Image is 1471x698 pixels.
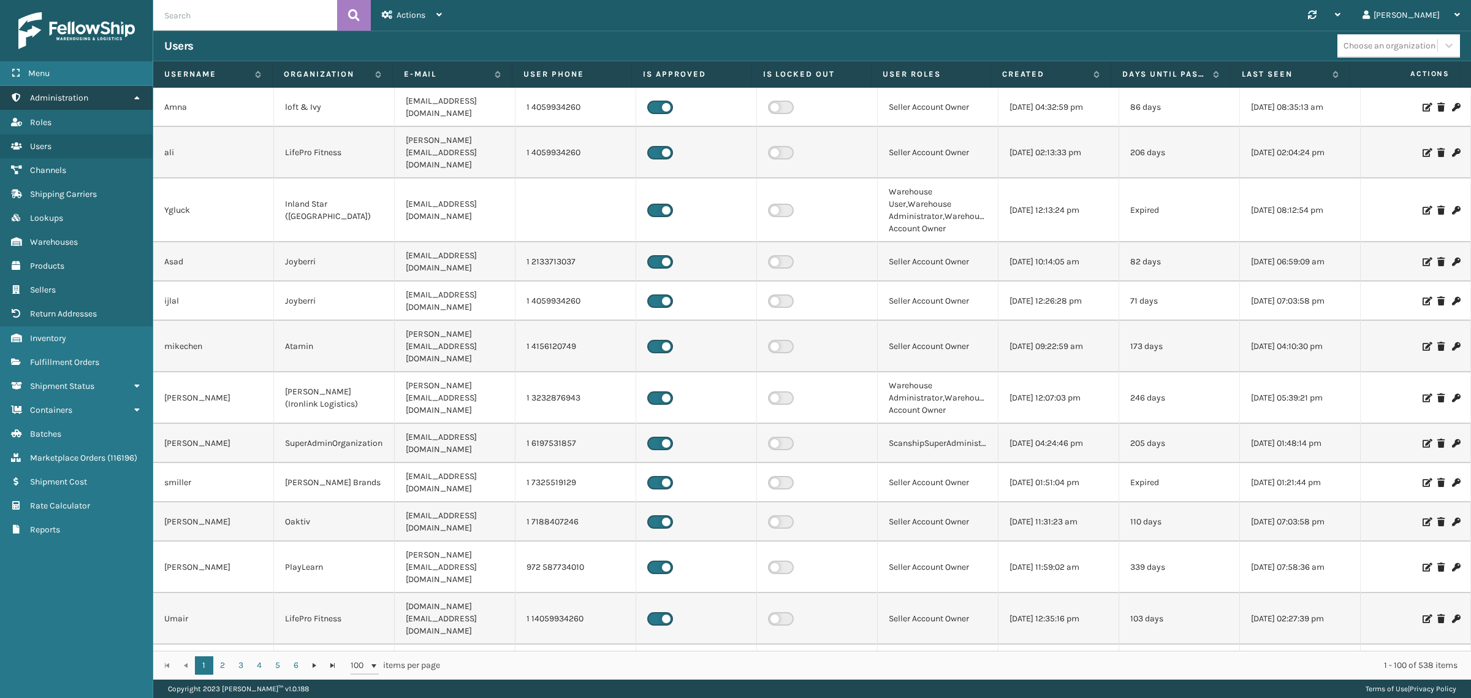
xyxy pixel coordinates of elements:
[998,424,1119,463] td: [DATE] 04:24:46 pm
[30,524,60,535] span: Reports
[1437,615,1445,623] i: Delete
[30,285,56,295] span: Sellers
[395,88,515,127] td: [EMAIL_ADDRESS][DOMAIN_NAME]
[395,282,515,321] td: [EMAIL_ADDRESS][DOMAIN_NAME]
[274,424,395,463] td: SuperAdminOrganization
[153,178,274,242] td: Ygluck
[1423,394,1430,402] i: Edit
[30,213,63,223] span: Lookups
[153,242,274,282] td: Asad
[1119,88,1240,127] td: 86 days
[1242,69,1326,80] label: Last Seen
[643,69,740,80] label: Is Approved
[1437,394,1445,402] i: Delete
[250,656,268,675] a: 4
[28,68,50,79] span: Menu
[1366,680,1456,698] div: |
[1119,424,1240,463] td: 205 days
[395,463,515,502] td: [EMAIL_ADDRESS][DOMAIN_NAME]
[1119,593,1240,645] td: 103 days
[168,680,309,698] p: Copyright 2023 [PERSON_NAME]™ v 1.0.188
[998,282,1119,321] td: [DATE] 12:26:28 pm
[1410,685,1456,693] a: Privacy Policy
[1119,463,1240,502] td: Expired
[1423,518,1430,526] i: Edit
[164,69,249,80] label: Username
[457,659,1458,672] div: 1 - 100 of 538 items
[284,69,368,80] label: Organization
[515,372,636,424] td: 1 3232876943
[30,500,90,511] span: Rate Calculator
[351,656,440,675] span: items per page
[1119,372,1240,424] td: 246 days
[351,659,369,672] span: 100
[395,127,515,178] td: [PERSON_NAME][EMAIL_ADDRESS][DOMAIN_NAME]
[107,453,137,463] span: ( 116196 )
[515,321,636,372] td: 1 4156120749
[274,282,395,321] td: Joyberri
[30,429,61,439] span: Batches
[1423,342,1430,351] i: Edit
[878,542,998,593] td: Seller Account Owner
[404,69,488,80] label: E-mail
[30,261,64,271] span: Products
[1423,563,1430,572] i: Edit
[153,502,274,542] td: [PERSON_NAME]
[274,321,395,372] td: Atamin
[1452,478,1459,487] i: Change Password
[1437,206,1445,215] i: Delete
[1122,69,1207,80] label: Days until password expires
[1240,178,1361,242] td: [DATE] 08:12:54 pm
[1452,615,1459,623] i: Change Password
[998,178,1119,242] td: [DATE] 12:13:24 pm
[998,502,1119,542] td: [DATE] 11:31:23 am
[878,372,998,424] td: Warehouse Administrator,Warehouse Account Owner
[195,656,213,675] a: 1
[153,542,274,593] td: [PERSON_NAME]
[1452,258,1459,266] i: Change Password
[1423,297,1430,305] i: Edit
[878,593,998,645] td: Seller Account Owner
[1119,321,1240,372] td: 173 days
[515,645,636,684] td: 1 4059934260
[1452,394,1459,402] i: Change Password
[1437,342,1445,351] i: Delete
[310,661,319,670] span: Go to the next page
[878,645,998,684] td: Seller Account Owner
[1423,148,1430,157] i: Edit
[1423,258,1430,266] i: Edit
[515,242,636,282] td: 1 2133713037
[1437,103,1445,112] i: Delete
[395,321,515,372] td: [PERSON_NAME][EMAIL_ADDRESS][DOMAIN_NAME]
[515,127,636,178] td: 1 4059934260
[763,69,860,80] label: Is Locked Out
[998,242,1119,282] td: [DATE] 10:14:05 am
[998,593,1119,645] td: [DATE] 12:35:16 pm
[30,237,78,247] span: Warehouses
[1437,518,1445,526] i: Delete
[998,88,1119,127] td: [DATE] 04:32:59 pm
[1344,39,1435,52] div: Choose an organization
[1423,478,1430,487] i: Edit
[274,178,395,242] td: Inland Star ([GEOGRAPHIC_DATA])
[1240,463,1361,502] td: [DATE] 01:21:44 pm
[998,463,1119,502] td: [DATE] 01:51:04 pm
[30,381,94,391] span: Shipment Status
[998,372,1119,424] td: [DATE] 12:07:03 pm
[1437,258,1445,266] i: Delete
[878,321,998,372] td: Seller Account Owner
[1119,502,1240,542] td: 110 days
[515,502,636,542] td: 1 7188407246
[1119,127,1240,178] td: 206 days
[878,127,998,178] td: Seller Account Owner
[1240,321,1361,372] td: [DATE] 04:10:30 pm
[1437,148,1445,157] i: Delete
[515,542,636,593] td: 972 587734010
[30,405,72,415] span: Containers
[30,333,66,343] span: Inventory
[1240,424,1361,463] td: [DATE] 01:48:14 pm
[30,309,97,319] span: Return Addresses
[274,372,395,424] td: [PERSON_NAME] (Ironlink Logistics)
[274,593,395,645] td: LifePro Fitness
[515,282,636,321] td: 1 4059934260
